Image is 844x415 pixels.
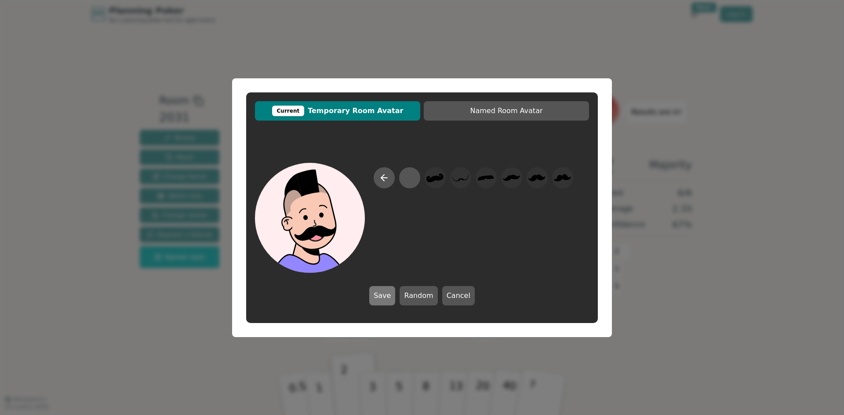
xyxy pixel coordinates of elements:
button: Cancel [442,286,475,305]
span: Named Room Avatar [428,106,585,116]
button: Save [369,286,395,305]
span: Temporary Room Avatar [259,106,416,116]
button: Random [400,286,437,305]
div: Current [272,106,305,116]
button: Named Room Avatar [424,101,589,121]
button: CurrentTemporary Room Avatar [255,101,420,121]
